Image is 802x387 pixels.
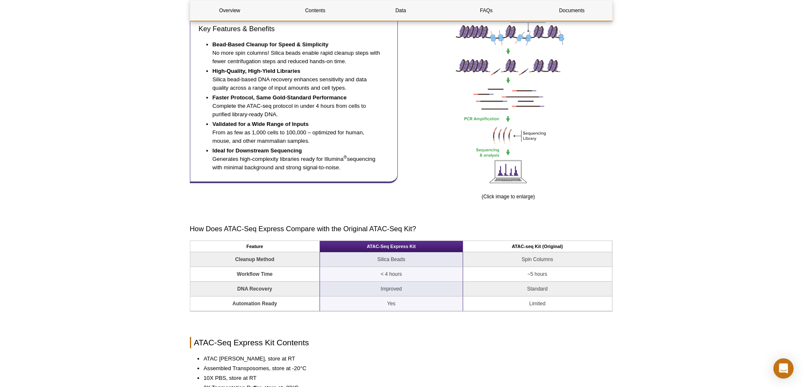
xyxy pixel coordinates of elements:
[213,40,381,66] li: No more spin columns! Silica beads enable rapid cleanup steps with fewer centrifugation steps and...
[276,0,355,21] a: Contents
[344,154,347,159] sup: ®
[204,364,604,373] li: Assembled Transposomes, store at -20°C
[213,41,329,48] strong: Bead-Based Cleanup for Speed & Simplicity
[232,301,277,307] strong: Automation Ready
[237,286,272,292] strong: DNA Recovery
[463,252,612,267] td: Spin Columns
[447,0,526,21] a: FAQs
[190,224,613,234] h3: How Does ATAC-Seq Express Compare with the Original ATAC-Seq Kit?
[213,94,347,101] strong: Faster Protocol, Same Gold-Standard Performance
[463,267,612,282] td: ~5 hours
[213,120,381,145] li: From as few as 1,000 cells to 100,000 – optimized for human, mouse, and other mammalian samples.
[237,271,273,277] strong: Workflow Time
[361,0,440,21] a: Data
[213,67,381,92] li: Silica bead-based DNA recovery enhances sensitivity and data quality across a range of input amou...
[773,358,794,379] div: Open Intercom Messenger
[213,147,302,154] strong: Ideal for Downstream Sequencing
[320,296,464,311] td: Yes
[463,296,612,311] td: Limited
[204,355,604,363] li: ATAC [PERSON_NAME], store at RT
[320,282,464,296] td: Improved
[532,0,611,21] a: Documents
[204,374,604,382] li: 10X PBS, store at RT
[190,0,269,21] a: Overview
[463,241,612,252] th: ATAC-seq Kit (Original)
[320,267,464,282] td: < 4 hours
[213,93,381,119] li: Complete the ATAC-seq protocol in under 4 hours from cells to purified library-ready DNA.
[463,282,612,296] td: Standard
[235,256,274,262] strong: Cleanup Method
[199,24,389,34] h3: Key Features & Benefits
[190,241,320,252] th: Feature
[320,241,464,252] th: ATAC-Seq Express Kit
[213,68,301,74] strong: High-Quality, High-Yield Libraries
[190,337,613,348] h2: ATAC-Seq Express Kit Contents
[213,147,381,172] li: Generates high-complexity libraries ready for Illumina sequencing with minimal background and str...
[213,121,309,127] strong: Validated for a Wide Range of Inputs
[320,252,464,267] td: Silica Beads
